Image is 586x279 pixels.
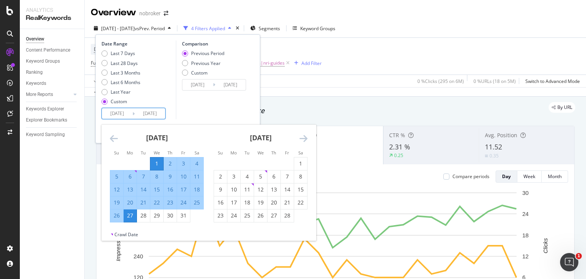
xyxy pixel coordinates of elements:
td: Choose Tuesday, February 25, 2025 as your check-in date. It’s available. [241,209,254,222]
div: 4 [190,160,203,167]
td: Choose Friday, February 21, 2025 as your check-in date. It’s available. [281,196,294,209]
td: Selected. Thursday, January 9, 2025 [164,170,177,183]
div: 0 % Clicks ( 295 on 6M ) [417,78,464,84]
td: Choose Wednesday, February 12, 2025 as your check-in date. It’s available. [254,183,267,196]
td: Selected. Tuesday, January 7, 2025 [137,170,150,183]
img: Equal [485,155,488,157]
td: Selected. Wednesday, January 15, 2025 [150,183,164,196]
div: 28 [137,212,150,219]
td: Selected. Thursday, January 23, 2025 [164,196,177,209]
div: Custom [182,70,224,76]
td: Choose Tuesday, February 18, 2025 as your check-in date. It’s available. [241,196,254,209]
div: 26 [110,212,123,219]
td: Choose Wednesday, February 19, 2025 as your check-in date. It’s available. [254,196,267,209]
small: Tu [141,150,146,156]
div: Move backward to switch to the previous month. [110,134,118,143]
text: 30 [522,190,529,196]
text: 24 [522,211,529,217]
div: 18 [241,199,254,206]
div: 14 [137,186,150,193]
small: Th [271,150,276,156]
span: By URL [557,105,572,110]
div: Last 7 Days [111,50,135,57]
div: Ranking [26,68,43,76]
div: 15 [294,186,307,193]
div: 10 [177,173,190,180]
div: 0 % URLs ( 18 on 5M ) [473,78,516,84]
div: 31 [177,212,190,219]
div: 16 [214,199,227,206]
div: Comparison [182,41,248,47]
input: Start Date [102,108,132,119]
td: Choose Wednesday, February 26, 2025 as your check-in date. It’s available. [254,209,267,222]
td: Selected. Friday, January 17, 2025 [177,183,190,196]
span: Avg. Position [485,131,517,139]
td: Selected. Saturday, January 4, 2025 [190,157,204,170]
div: Keyword Sampling [26,131,65,139]
td: Choose Sunday, February 9, 2025 as your check-in date. It’s available. [214,183,227,196]
small: Fr [285,150,289,156]
div: Last 28 Days [111,60,138,67]
td: Selected. Thursday, January 2, 2025 [164,157,177,170]
div: Move forward to switch to the next month. [299,134,307,143]
div: 9 [164,173,177,180]
div: Switch to Advanced Mode [525,78,580,84]
div: 16 [164,186,177,193]
div: 24 [177,199,190,206]
div: Calendar [101,125,316,231]
td: Choose Sunday, February 23, 2025 as your check-in date. It’s available. [214,209,227,222]
td: Selected. Tuesday, January 21, 2025 [137,196,150,209]
small: Su [218,150,223,156]
text: Impressions [115,230,121,261]
div: Previous Period [182,50,224,57]
div: RealKeywords [26,14,78,23]
div: 14 [281,186,294,193]
iframe: Intercom live chat [560,253,578,271]
div: Keywords Explorer [26,105,64,113]
td: Choose Friday, February 28, 2025 as your check-in date. It’s available. [281,209,294,222]
td: Selected. Monday, January 20, 2025 [124,196,137,209]
div: 26 [254,212,267,219]
td: Selected. Friday, January 24, 2025 [177,196,190,209]
button: Switch to Advanced Mode [522,75,580,87]
div: Last Year [111,89,130,95]
td: Choose Friday, January 31, 2025 as your check-in date. It’s available. [177,209,190,222]
small: We [154,150,160,156]
td: Choose Tuesday, February 11, 2025 as your check-in date. It’s available. [241,183,254,196]
text: 12 [522,253,529,260]
td: Selected. Wednesday, January 22, 2025 [150,196,164,209]
div: 0.25 [394,152,403,159]
div: Previous Period [191,50,224,57]
strong: [DATE] [250,133,272,142]
div: 9 [214,186,227,193]
div: 20 [267,199,280,206]
div: Explorer Bookmarks [26,116,67,124]
div: times [234,24,241,32]
td: Selected. Friday, January 3, 2025 [177,157,190,170]
div: 25 [241,212,254,219]
div: 23 [214,212,227,219]
div: 7 [281,173,294,180]
div: 17 [177,186,190,193]
td: Selected. Sunday, January 19, 2025 [110,196,124,209]
div: 0.35 [489,152,499,159]
td: Choose Monday, February 10, 2025 as your check-in date. It’s available. [227,183,241,196]
div: 22 [150,199,163,206]
div: Content Performance [26,46,70,54]
text: Clicks [542,238,549,253]
div: Custom [101,98,140,105]
small: Tu [245,150,250,156]
div: Custom [111,98,127,105]
div: Previous Year [182,60,224,67]
div: Overview [91,6,136,19]
div: Custom [191,70,208,76]
td: Choose Friday, February 7, 2025 as your check-in date. It’s available. [281,170,294,183]
div: Last 6 Months [101,79,140,86]
td: Selected. Saturday, January 18, 2025 [190,183,204,196]
button: Segments [247,22,283,34]
div: 10 [227,186,240,193]
button: Day [496,170,517,183]
div: 2 [214,173,227,180]
div: 27 [124,212,137,219]
div: Last Year [101,89,140,95]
